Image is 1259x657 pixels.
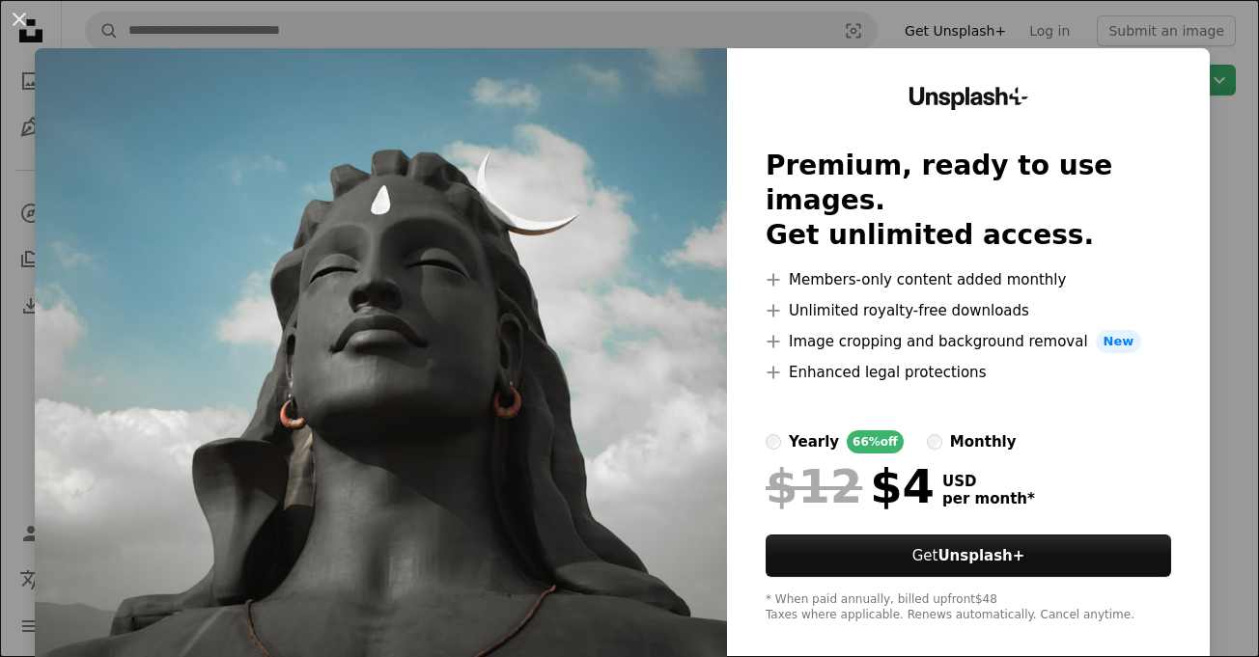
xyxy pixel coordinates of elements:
li: Image cropping and background removal [766,330,1171,353]
input: yearly66%off [766,434,781,450]
strong: Unsplash+ [937,547,1024,564]
div: monthly [950,430,1017,453]
button: GetUnsplash+ [766,534,1171,577]
li: Unlimited royalty-free downloads [766,299,1171,322]
li: Enhanced legal protections [766,361,1171,384]
div: yearly [789,430,839,453]
span: New [1096,330,1142,353]
div: * When paid annually, billed upfront $48 Taxes where applicable. Renews automatically. Cancel any... [766,592,1171,623]
span: USD [942,473,1035,490]
span: $12 [766,461,862,511]
div: $4 [766,461,935,511]
input: monthly [927,434,942,450]
div: 66% off [847,430,904,453]
span: per month * [942,490,1035,507]
li: Members-only content added monthly [766,268,1171,291]
h2: Premium, ready to use images. Get unlimited access. [766,149,1171,253]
